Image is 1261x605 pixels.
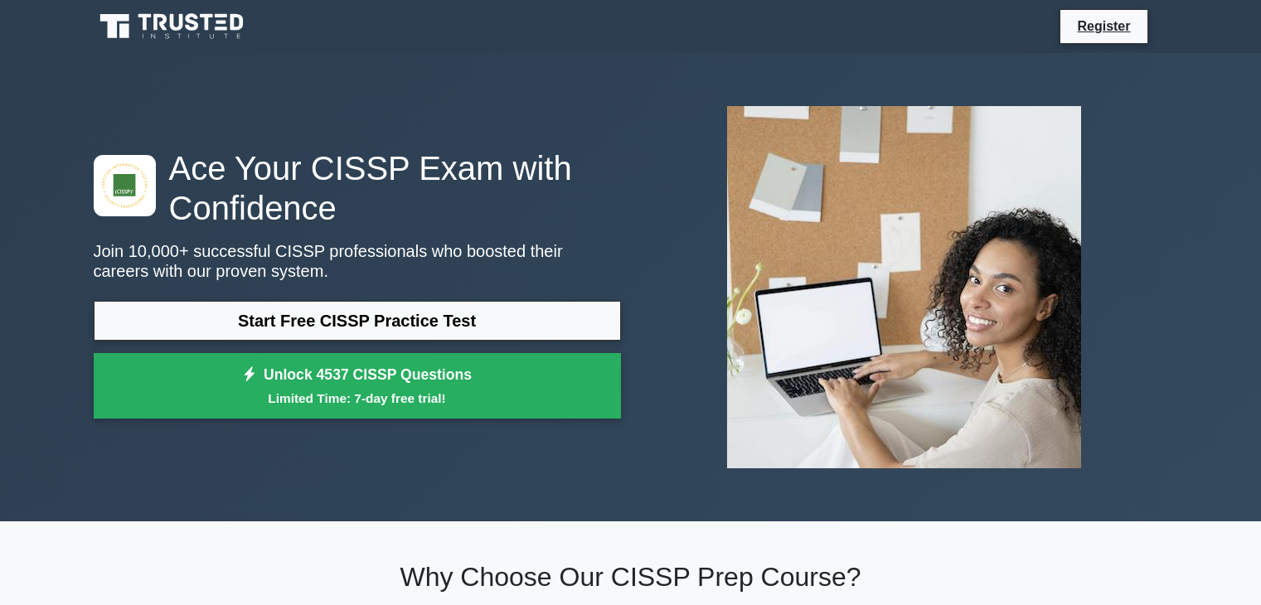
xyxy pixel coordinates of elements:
p: Join 10,000+ successful CISSP professionals who boosted their careers with our proven system. [94,241,621,281]
a: Register [1067,16,1140,36]
a: Start Free CISSP Practice Test [94,301,621,341]
small: Limited Time: 7-day free trial! [114,389,600,408]
h2: Why Choose Our CISSP Prep Course? [94,561,1168,593]
a: Unlock 4537 CISSP QuestionsLimited Time: 7-day free trial! [94,353,621,419]
h1: Ace Your CISSP Exam with Confidence [94,148,621,228]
